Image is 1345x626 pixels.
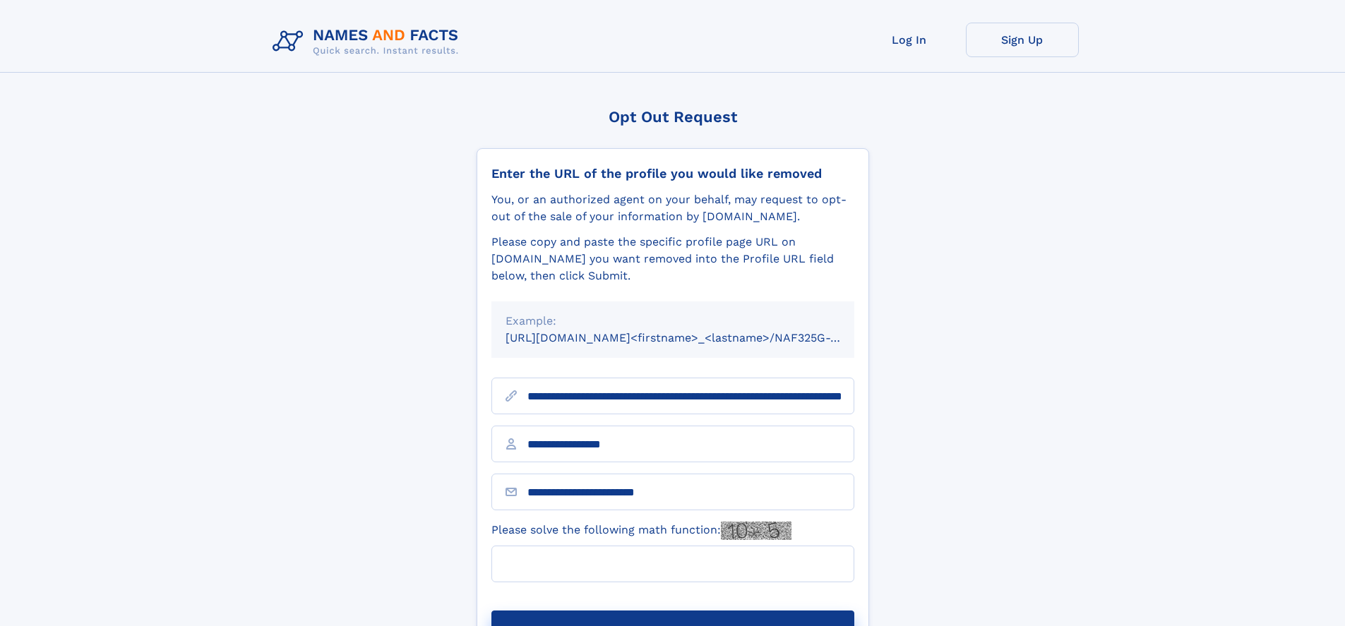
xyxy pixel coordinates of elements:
div: Opt Out Request [477,108,869,126]
small: [URL][DOMAIN_NAME]<firstname>_<lastname>/NAF325G-xxxxxxxx [506,331,881,344]
div: Please copy and paste the specific profile page URL on [DOMAIN_NAME] you want removed into the Pr... [491,234,854,284]
img: Logo Names and Facts [267,23,470,61]
a: Log In [853,23,966,57]
a: Sign Up [966,23,1079,57]
div: You, or an authorized agent on your behalf, may request to opt-out of the sale of your informatio... [491,191,854,225]
div: Example: [506,313,840,330]
label: Please solve the following math function: [491,522,791,540]
div: Enter the URL of the profile you would like removed [491,166,854,181]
